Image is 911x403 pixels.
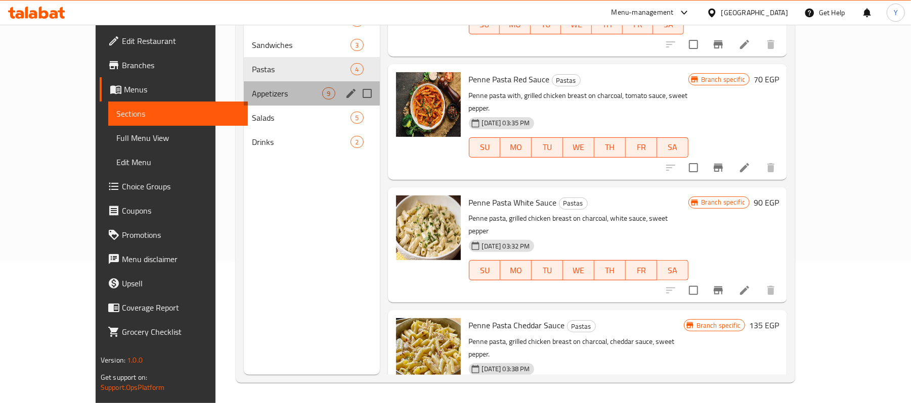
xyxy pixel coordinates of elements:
div: items [322,87,335,99]
div: Sandwiches [252,39,351,51]
span: Y [894,7,898,18]
button: SA [657,260,688,280]
a: Menu disclaimer [100,247,248,271]
span: SA [661,263,684,278]
span: TU [536,263,559,278]
div: Appetizers9edit [244,81,380,106]
a: Coverage Report [100,295,248,320]
div: Pastas [559,197,588,210]
span: Branches [122,59,240,71]
span: WE [565,17,588,32]
a: Grocery Checklist [100,320,248,344]
div: Pastas [567,320,596,332]
p: Penne pasta, grilled chicken breast on charcoal, cheddar sauce، sweet pepper. [469,335,684,361]
a: Edit Restaurant [100,29,248,53]
span: Menus [124,83,240,95]
span: MO [504,17,527,32]
p: Penne pasta, grilled chicken breast on charcoal, white sauce، sweet pepper [469,212,688,237]
span: TH [598,263,622,278]
span: Branch specific [697,75,749,84]
span: TU [536,140,559,155]
span: MO [504,263,528,278]
a: Sections [108,102,248,126]
button: MO [500,260,532,280]
nav: Menu sections [244,5,380,158]
span: [DATE] 03:35 PM [478,118,534,128]
span: SU [473,140,497,155]
button: TH [594,137,626,158]
button: TU [532,260,563,280]
button: TH [594,260,626,280]
button: SU [469,137,501,158]
div: items [351,112,363,124]
span: WE [567,263,590,278]
span: Get support on: [101,371,147,384]
img: Penne Pasta Cheddar Sauce [396,318,461,383]
a: Edit menu item [739,38,751,51]
span: Pastas [552,75,580,86]
span: Sections [116,108,240,120]
span: Grocery Checklist [122,326,240,338]
button: FR [626,137,657,158]
span: 4 [351,65,363,74]
span: Pastas [559,197,587,209]
button: Branch-specific-item [706,32,730,57]
a: Support.OpsPlatform [101,381,165,394]
button: SA [657,137,688,158]
span: FR [627,17,649,32]
span: SU [473,263,497,278]
span: Penne Pasta White Sauce [469,195,557,210]
span: Version: [101,354,125,367]
h6: 135 EGP [749,318,779,332]
span: Select to update [683,34,704,55]
span: Branch specific [692,321,745,330]
span: 2 [351,137,363,147]
div: Salads5 [244,106,380,130]
span: Penne Pasta Red Sauce [469,72,550,87]
span: Upsell [122,277,240,289]
span: Drinks [252,136,351,148]
span: SA [661,140,684,155]
div: Pastas4 [244,57,380,81]
a: Choice Groups [100,174,248,198]
span: Coupons [122,205,240,217]
span: Penne Pasta Cheddar Sauce [469,318,565,333]
span: Pastas [568,321,595,332]
span: Promotions [122,229,240,241]
a: Coupons [100,198,248,223]
button: delete [759,32,783,57]
span: Appetizers [252,87,322,99]
div: Pastas [552,74,581,86]
span: SU [473,17,496,32]
p: Penne pasta with, grilled chicken breast on charcoal, tomato sauce، sweet pepper. [469,89,688,115]
button: edit [343,86,359,101]
span: Select to update [683,280,704,301]
span: Menu disclaimer [122,253,240,265]
span: FR [630,263,653,278]
a: Upsell [100,271,248,295]
a: Branches [100,53,248,77]
span: Choice Groups [122,180,240,192]
a: Full Menu View [108,126,248,150]
span: 1.0.0 [127,354,143,367]
button: WE [563,137,594,158]
a: Menus [100,77,248,102]
span: TH [598,140,622,155]
button: MO [500,137,532,158]
div: items [351,63,363,75]
h6: 90 EGP [754,195,779,210]
span: MO [504,140,528,155]
a: Promotions [100,223,248,247]
button: Branch-specific-item [706,156,730,180]
span: [DATE] 03:32 PM [478,241,534,251]
span: Pastas [252,63,351,75]
span: FR [630,140,653,155]
button: TU [532,137,563,158]
span: Edit Restaurant [122,35,240,47]
span: Salads [252,112,351,124]
span: Full Menu View [116,132,240,144]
